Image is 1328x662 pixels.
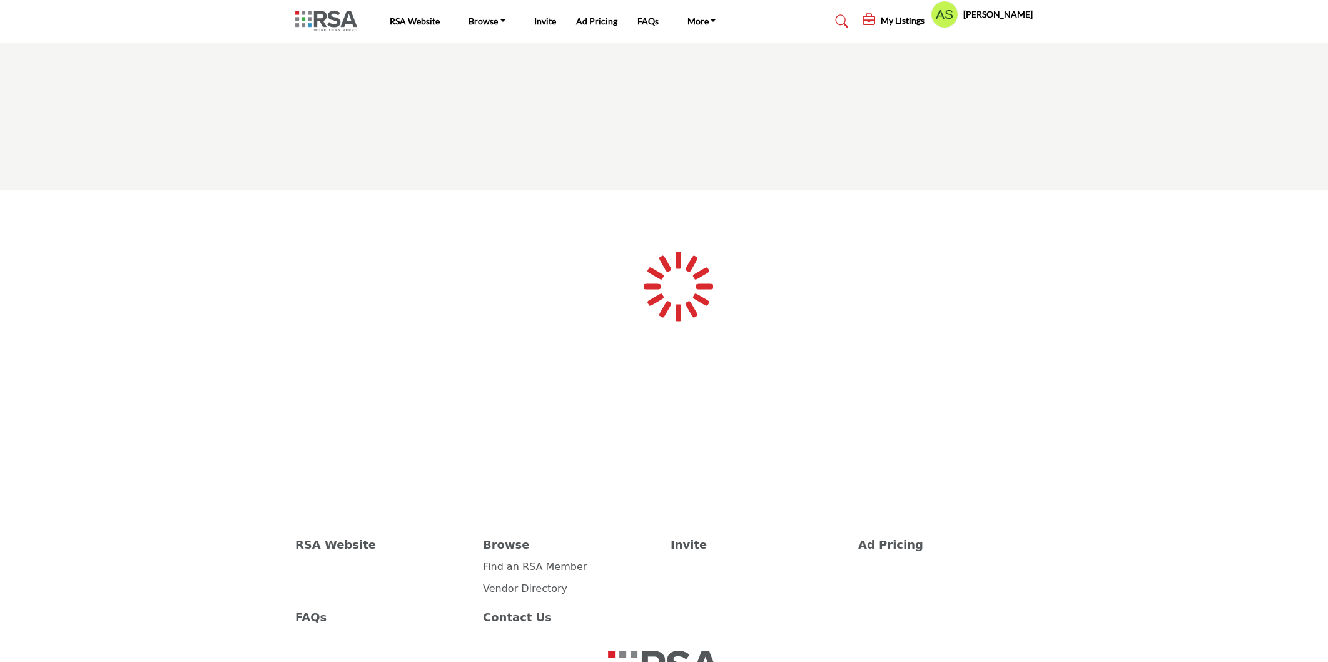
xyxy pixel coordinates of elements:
[671,536,845,553] a: Invite
[295,609,470,626] a: FAQs
[534,16,556,26] a: Invite
[295,11,363,31] img: Site Logo
[460,13,514,30] a: Browse
[483,609,657,626] a: Contact Us
[637,16,659,26] a: FAQs
[823,11,856,31] a: Search
[931,1,958,28] button: Show hide supplier dropdown
[858,536,1033,553] a: Ad Pricing
[963,8,1033,21] h5: [PERSON_NAME]
[483,536,657,553] a: Browse
[483,583,567,594] a: Vendor Directory
[295,536,470,553] a: RSA Website
[863,14,925,29] div: My Listings
[390,16,440,26] a: RSA Website
[483,561,587,573] a: Find an RSA Member
[576,16,617,26] a: Ad Pricing
[881,15,925,26] h5: My Listings
[679,13,725,30] a: More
